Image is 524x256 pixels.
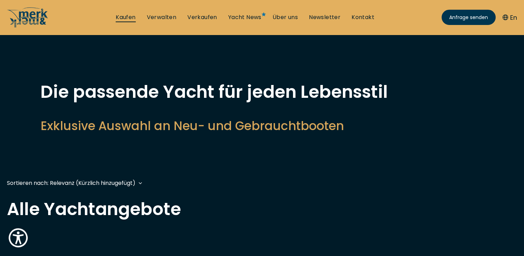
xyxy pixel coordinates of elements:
[7,179,135,187] div: Sortieren nach: Relevanz (Kürzlich hinzugefügt)
[187,14,217,21] a: Verkaufen
[442,10,496,25] a: Anfrage senden
[7,200,517,218] h2: Alle Yachtangebote
[147,14,177,21] a: Verwalten
[228,14,261,21] a: Yacht News
[352,14,374,21] a: Kontakt
[116,14,135,21] a: Kaufen
[41,117,484,134] h2: Exklusive Auswahl an Neu- und Gebrauchtbooten
[41,83,484,101] h1: Die passende Yacht für jeden Lebensstil
[503,13,517,22] button: En
[7,227,29,249] button: Show Accessibility Preferences
[273,14,298,21] a: Über uns
[449,14,488,21] span: Anfrage senden
[309,14,340,21] a: Newsletter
